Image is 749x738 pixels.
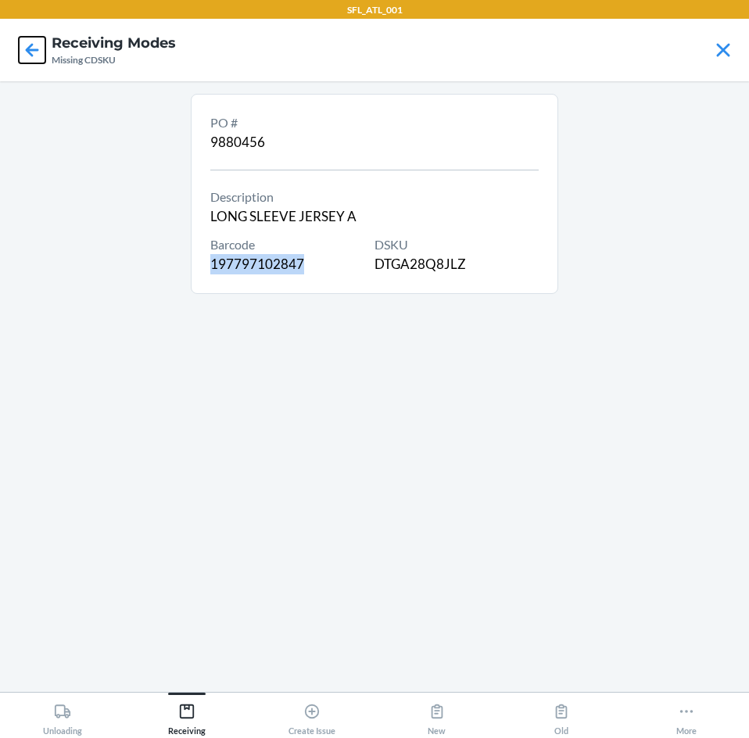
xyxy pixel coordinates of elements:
span: Barcode [210,235,374,254]
div: New [428,697,446,736]
div: Receiving [168,697,206,736]
div: More [676,697,697,736]
span: DSKU [374,235,539,254]
button: New [374,693,500,736]
button: Receiving [125,693,250,736]
div: LONG SLEEVE JERSEY A [210,188,357,227]
div: Missing CDSKU [52,53,176,67]
button: Create Issue [249,693,374,736]
h4: Receiving Modes [52,33,176,53]
div: 9880456 [210,113,265,152]
span: PO # [210,113,265,132]
div: Unloading [43,697,82,736]
div: 197797102847 [210,235,374,274]
button: Old [500,693,625,736]
span: Description [210,188,357,206]
p: SFL_ATL_001 [347,3,403,17]
div: Create Issue [288,697,335,736]
div: DTGA28Q8JLZ [374,235,539,274]
div: Old [553,697,570,736]
button: More [624,693,749,736]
